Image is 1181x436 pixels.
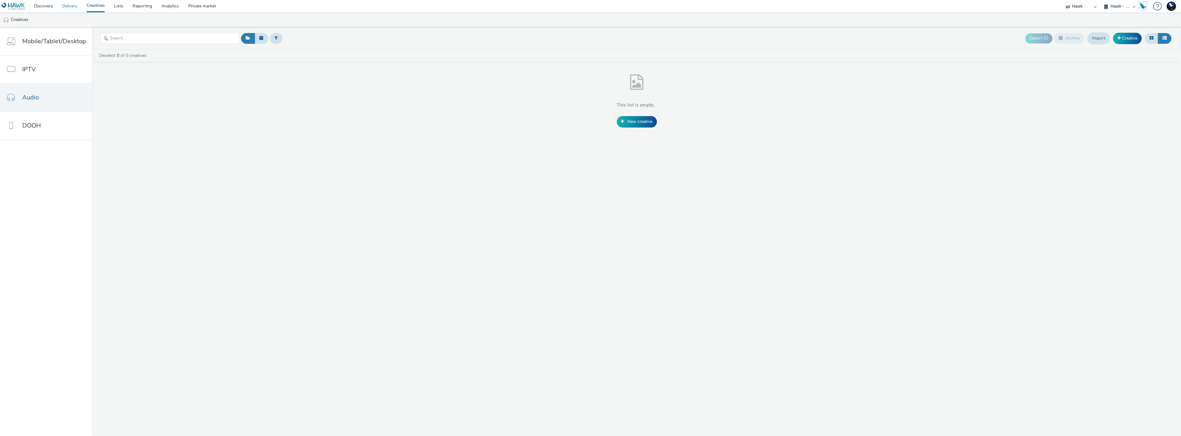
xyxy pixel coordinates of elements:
[628,119,653,124] span: New creative
[1138,1,1148,11] img: Hawk Academy
[1087,32,1110,44] a: Import
[1145,33,1158,44] button: Grid
[1138,1,1150,11] a: Hawk Academy
[99,52,149,58] a: Deselect of 0 creatives
[1025,33,1052,43] button: Export ID
[22,37,86,46] span: Mobile/Tablet/Desktop
[22,121,41,130] span: DOOH
[2,2,25,10] img: undefined Logo
[617,116,657,127] a: New creative
[100,33,239,44] input: Search...
[3,17,9,23] img: audio
[1158,33,1171,44] button: Table
[1167,2,1176,11] img: Support Hawk
[616,102,657,109] h4: This list is empty...
[22,65,36,74] span: IPTV
[117,52,119,58] strong: 0
[22,93,39,102] span: Audio
[1054,33,1084,44] button: Archive
[1113,33,1142,44] a: Creative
